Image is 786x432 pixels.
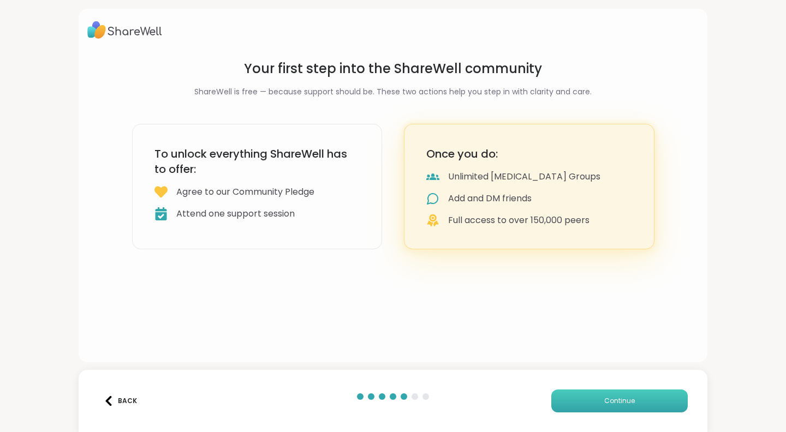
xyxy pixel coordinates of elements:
div: Add and DM friends [448,192,532,205]
h3: Once you do: [426,146,632,161]
h2: ShareWell is free — because support should be. These two actions help you step in with clarity an... [132,86,654,98]
div: Unlimited [MEDICAL_DATA] Groups [448,170,600,183]
button: Back [98,389,142,412]
button: Continue [551,389,688,412]
img: ShareWell Logo [87,17,162,43]
div: Agree to our Community Pledge [176,185,314,199]
div: Attend one support session [176,207,295,220]
div: Back [104,396,137,406]
span: Continue [604,396,635,406]
div: Full access to over 150,000 peers [448,214,589,227]
h1: Your first step into the ShareWell community [132,60,654,77]
h3: To unlock everything ShareWell has to offer: [154,146,360,177]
